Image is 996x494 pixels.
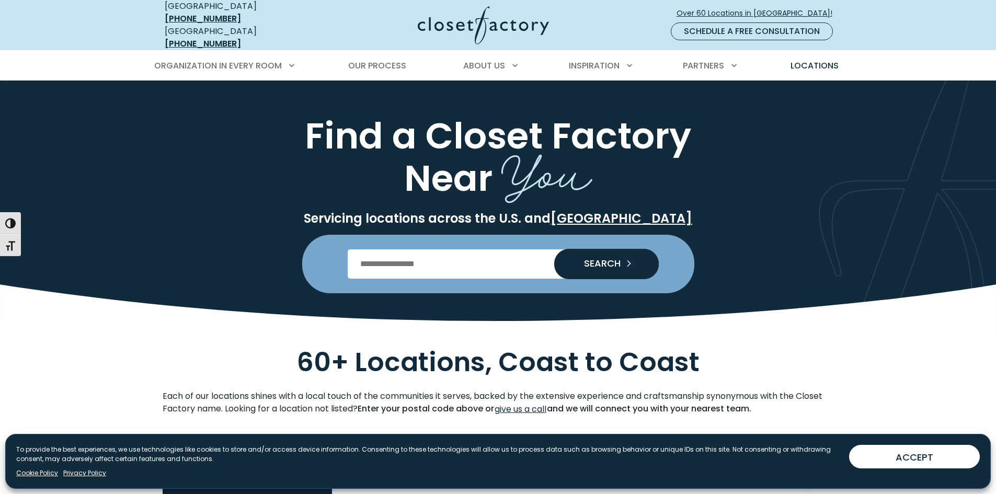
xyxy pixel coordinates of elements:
img: Closet Factory Logo [418,6,549,44]
a: Cookie Policy [16,468,58,478]
span: About Us [463,60,505,72]
span: Near [404,153,493,203]
a: [PHONE_NUMBER] [165,13,241,25]
span: 60+ Locations, Coast to Coast [297,343,700,381]
p: To provide the best experiences, we use technologies like cookies to store and/or access device i... [16,445,841,464]
a: [GEOGRAPHIC_DATA] [551,210,692,227]
a: Over 60 Locations in [GEOGRAPHIC_DATA]! [676,4,841,22]
p: Servicing locations across the U.S. and [163,211,834,226]
span: You [501,131,592,208]
div: [GEOGRAPHIC_DATA] [165,25,316,50]
span: Locations [791,60,839,72]
a: give us a call [494,403,547,416]
button: ACCEPT [849,445,980,468]
input: Enter Postal Code [348,249,648,279]
span: Find a Closet Factory [305,110,691,161]
a: [PHONE_NUMBER] [165,38,241,50]
a: Schedule a Free Consultation [671,22,833,40]
span: Over 60 Locations in [GEOGRAPHIC_DATA]! [677,8,841,19]
p: Each of our locations shines with a local touch of the communities it serves, backed by the exten... [163,390,834,416]
span: SEARCH [576,259,621,268]
span: Partners [683,60,724,72]
span: Organization in Every Room [154,60,282,72]
a: Privacy Policy [63,468,106,478]
button: Search our Nationwide Locations [554,249,659,279]
span: Our Process [348,60,406,72]
span: Inspiration [569,60,620,72]
nav: Primary Menu [147,51,850,81]
strong: Enter your postal code above or and we will connect you with your nearest team. [358,403,751,415]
